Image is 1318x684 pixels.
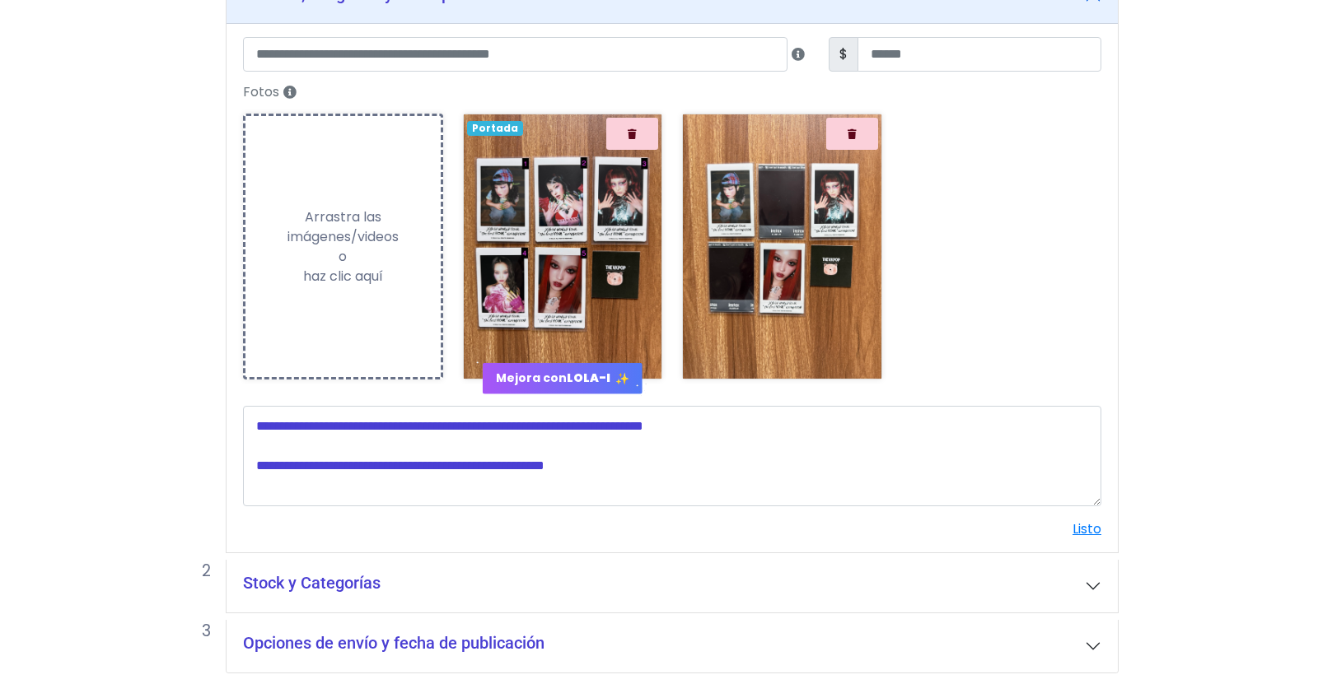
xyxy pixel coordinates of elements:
img: Z [464,114,662,379]
strong: LOLA-I [567,370,610,386]
h5: Opciones de envío y fecha de publicación [243,633,544,653]
button: Mejora conLOLA-I ✨ [483,363,643,394]
h5: Stock y Categorías [243,573,381,593]
button: Quitar [826,118,878,150]
a: Listo [1073,519,1101,538]
label: Fotos [233,78,1111,107]
span: ✨ [615,370,629,388]
div: Arrastra las imágenes/videos o haz clic aquí [245,207,441,286]
span: $ [829,37,858,72]
button: Quitar [606,118,658,150]
span: Portada [467,121,523,136]
button: Opciones de envío y fecha de publicación [227,620,1118,672]
img: 2Q== [683,114,881,379]
button: Stock y Categorías [227,560,1118,612]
